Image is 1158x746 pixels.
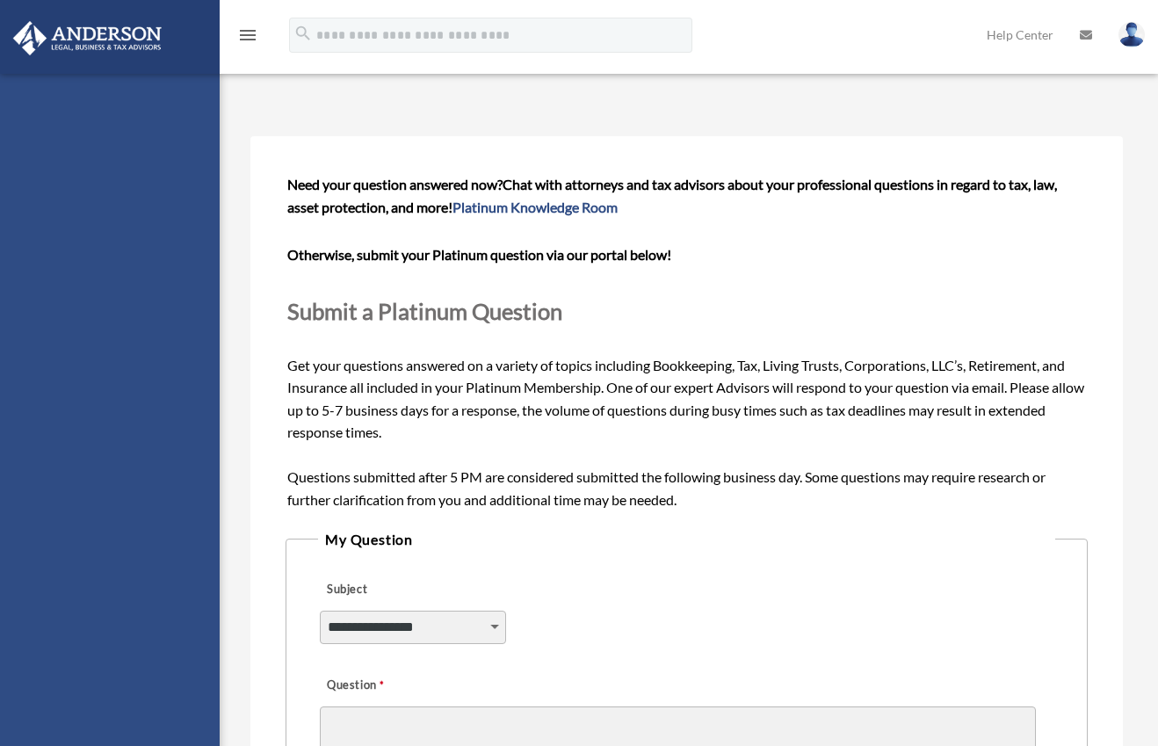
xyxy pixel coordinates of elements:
[237,25,258,46] i: menu
[237,31,258,46] a: menu
[318,527,1055,552] legend: My Question
[320,578,487,603] label: Subject
[287,298,562,324] span: Submit a Platinum Question
[8,21,167,55] img: Anderson Advisors Platinum Portal
[287,176,1057,215] span: Chat with attorneys and tax advisors about your professional questions in regard to tax, law, ass...
[320,674,456,699] label: Question
[452,199,618,215] a: Platinum Knowledge Room
[287,246,671,263] b: Otherwise, submit your Platinum question via our portal below!
[287,176,1087,508] span: Get your questions answered on a variety of topics including Bookkeeping, Tax, Living Trusts, Cor...
[1118,22,1145,47] img: User Pic
[287,176,503,192] span: Need your question answered now?
[293,24,313,43] i: search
